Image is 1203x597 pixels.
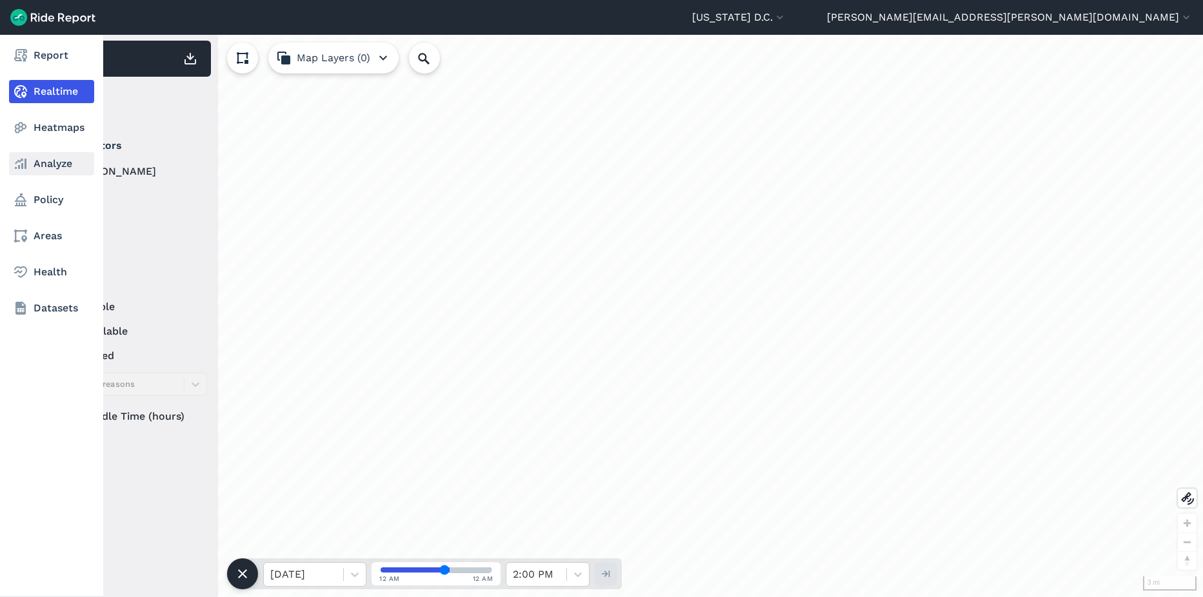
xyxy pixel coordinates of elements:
label: Veo [52,237,207,253]
a: Report [9,44,94,67]
img: Ride Report [10,9,95,26]
a: Policy [9,188,94,211]
div: Idle Time (hours) [52,405,207,428]
button: Map Layers (0) [268,43,399,73]
summary: Status [52,263,205,299]
a: Realtime [9,80,94,103]
a: Heatmaps [9,116,94,139]
label: reserved [52,348,207,364]
input: Search Location or Vehicles [409,43,461,73]
a: Areas [9,224,94,248]
label: [PERSON_NAME] [52,164,207,179]
label: Lime [52,188,207,204]
label: Spin [52,213,207,228]
span: 12 AM [379,574,400,583]
div: Filter [47,83,211,122]
button: [US_STATE] D.C. [692,10,786,25]
a: Datasets [9,297,94,320]
span: 12 AM [473,574,493,583]
a: Analyze [9,152,94,175]
label: unavailable [52,324,207,339]
button: [PERSON_NAME][EMAIL_ADDRESS][PERSON_NAME][DOMAIN_NAME] [827,10,1193,25]
div: loading [41,35,1203,597]
label: available [52,299,207,315]
a: Health [9,260,94,284]
summary: Operators [52,128,205,164]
